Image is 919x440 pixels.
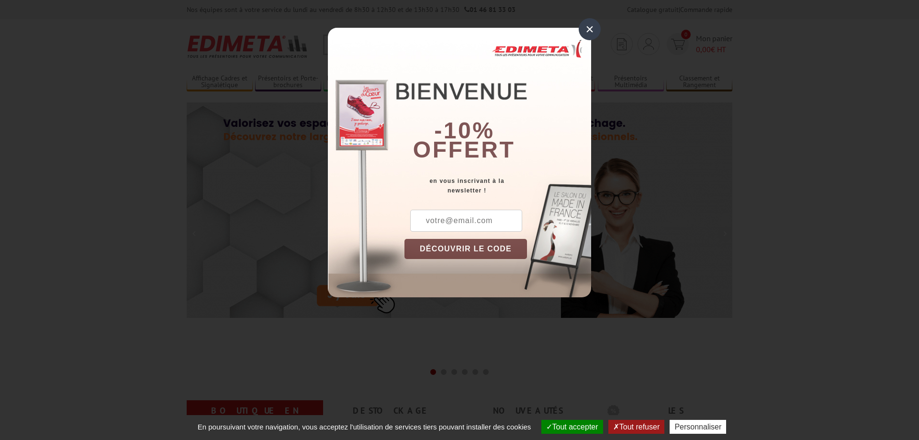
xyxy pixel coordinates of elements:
[541,420,603,434] button: Tout accepter
[608,420,664,434] button: Tout refuser
[413,137,516,162] font: offert
[579,18,601,40] div: ×
[434,118,494,143] b: -10%
[404,239,527,259] button: DÉCOUVRIR LE CODE
[670,420,726,434] button: Personnaliser (fenêtre modale)
[410,210,522,232] input: votre@email.com
[193,423,536,431] span: En poursuivant votre navigation, vous acceptez l'utilisation de services tiers pouvant installer ...
[404,176,591,195] div: en vous inscrivant à la newsletter !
